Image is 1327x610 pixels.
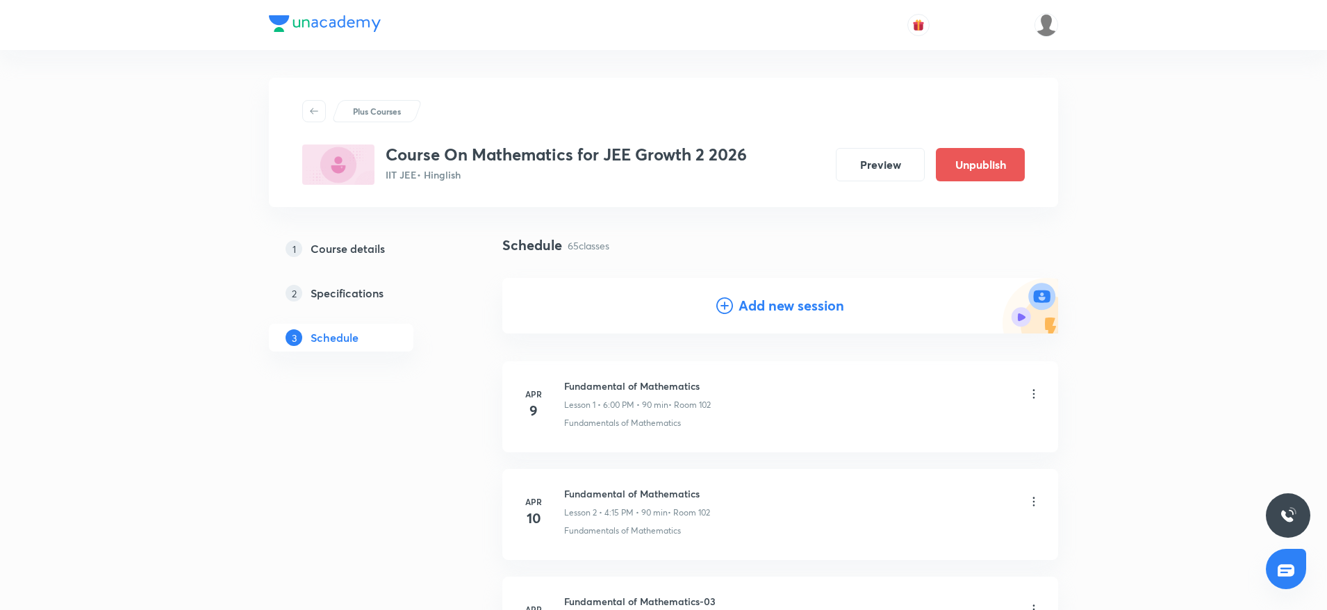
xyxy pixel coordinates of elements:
[564,594,716,609] h6: Fundamental of Mathematics-03
[353,105,401,117] p: Plus Courses
[311,329,358,346] h5: Schedule
[520,495,547,508] h6: Apr
[269,15,381,35] a: Company Logo
[286,329,302,346] p: 3
[269,235,458,263] a: 1Course details
[564,486,710,501] h6: Fundamental of Mathematics
[311,240,385,257] h5: Course details
[302,145,374,185] img: 98C288FA-E184-4628-B786-5ED0F1E54EC1_plus.png
[564,506,668,519] p: Lesson 2 • 4:15 PM • 90 min
[286,240,302,257] p: 1
[739,295,844,316] h4: Add new session
[907,14,930,36] button: avatar
[936,148,1025,181] button: Unpublish
[564,417,681,429] p: Fundamentals of Mathematics
[286,285,302,302] p: 2
[269,279,458,307] a: 2Specifications
[836,148,925,181] button: Preview
[520,400,547,421] h4: 9
[520,508,547,529] h4: 10
[568,238,609,253] p: 65 classes
[668,506,710,519] p: • Room 102
[564,399,668,411] p: Lesson 1 • 6:00 PM • 90 min
[1035,13,1058,37] img: Ankit Porwal
[386,167,747,182] p: IIT JEE • Hinglish
[520,388,547,400] h6: Apr
[668,399,711,411] p: • Room 102
[1003,278,1058,333] img: Add
[269,15,381,32] img: Company Logo
[311,285,384,302] h5: Specifications
[1280,507,1296,524] img: ttu
[912,19,925,31] img: avatar
[564,379,711,393] h6: Fundamental of Mathematics
[564,525,681,537] p: Fundamentals of Mathematics
[386,145,747,165] h3: Course On Mathematics for JEE Growth 2 2026
[502,235,562,256] h4: Schedule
